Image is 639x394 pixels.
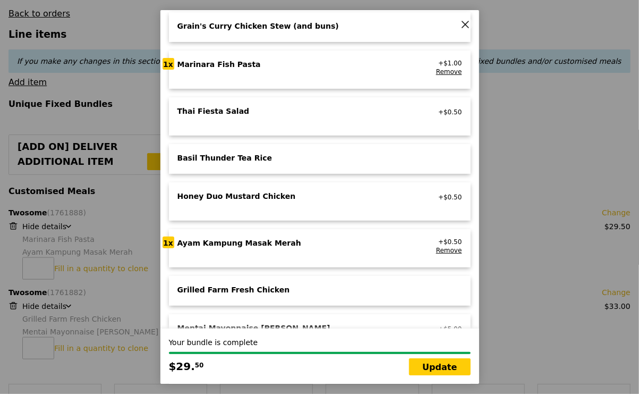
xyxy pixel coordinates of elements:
div: Basil Thunder Tea Rice [177,153,413,163]
div: +$5.00 [425,325,462,333]
a: Remove [436,68,462,76]
div: Thai Fiesta Salad [177,106,413,116]
div: Marinara Fish Pasta [177,59,413,70]
div: Grain's Curry Chicken Stew (and buns) [177,21,413,31]
a: Remove [436,247,462,254]
span: 50 [195,361,204,370]
a: Update [409,358,470,375]
div: +$1.00 [425,59,462,68]
div: Ayam Kampung Masak Merah [177,238,413,248]
div: +$0.50 [425,238,462,246]
div: +$0.50 [425,108,462,116]
div: 1x [163,237,174,248]
div: Grilled Farm Fresh Chicken [177,284,413,295]
div: Your bundle is complete [169,337,471,348]
div: Honey Duo Mustard Chicken [177,191,413,202]
div: 1x [163,58,174,70]
div: +$0.50 [425,193,462,202]
span: $29. [169,358,195,374]
div: Mentai Mayonnaise [PERSON_NAME] [177,323,413,333]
